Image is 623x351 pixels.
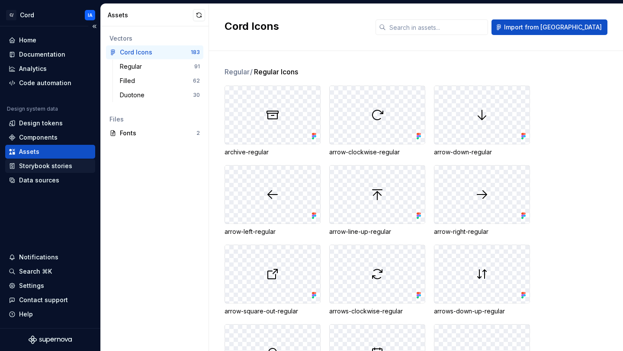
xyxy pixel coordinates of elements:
a: Storybook stories [5,159,95,173]
svg: Supernova Logo [29,335,72,344]
div: Code automation [19,79,71,87]
div: Documentation [19,50,65,59]
input: Search in assets... [386,19,488,35]
div: IA [88,12,93,19]
div: 2 [196,130,200,137]
a: Assets [5,145,95,159]
div: Regular [120,62,145,71]
a: Filled62 [116,74,203,88]
div: 30 [193,92,200,99]
a: Cord Icons183 [106,45,203,59]
div: Settings [19,281,44,290]
div: Files [109,115,200,124]
div: Filled [120,77,138,85]
h2: Cord Icons [225,19,365,33]
div: Notifications [19,253,58,262]
div: arrow-clockwise-regular [329,148,425,156]
a: Data sources [5,173,95,187]
button: Notifications [5,250,95,264]
button: Search ⌘K [5,265,95,278]
span: Regular Icons [254,67,298,77]
div: 183 [191,49,200,56]
a: Code automation [5,76,95,90]
div: Cord Icons [120,48,152,57]
div: C/ [6,10,16,20]
div: arrow-down-regular [434,148,530,156]
a: Analytics [5,62,95,76]
div: Storybook stories [19,162,72,170]
div: Assets [19,147,39,156]
div: arrow-line-up-regular [329,227,425,236]
div: arrow-right-regular [434,227,530,236]
span: Import from [GEOGRAPHIC_DATA] [504,23,602,32]
a: Fonts2 [106,126,203,140]
div: Contact support [19,296,68,304]
div: 62 [193,77,200,84]
div: Home [19,36,36,45]
div: Assets [108,11,193,19]
button: Import from [GEOGRAPHIC_DATA] [491,19,607,35]
span: Regular [225,67,253,77]
div: Design system data [7,105,58,112]
span: / [250,67,253,76]
a: Design tokens [5,116,95,130]
a: Regular91 [116,60,203,73]
button: Contact support [5,293,95,307]
div: archive-regular [225,148,321,156]
a: Home [5,33,95,47]
a: Documentation [5,48,95,61]
div: 91 [194,63,200,70]
div: arrows-clockwise-regular [329,307,425,316]
div: Cord [20,11,34,19]
a: Duotone30 [116,88,203,102]
button: Help [5,307,95,321]
a: Components [5,131,95,144]
div: Data sources [19,176,59,185]
div: Analytics [19,64,47,73]
div: Components [19,133,58,142]
button: C/CordIA [2,6,99,24]
div: Design tokens [19,119,63,128]
div: arrow-left-regular [225,227,321,236]
a: Settings [5,279,95,293]
div: Search ⌘K [19,267,52,276]
div: Fonts [120,129,196,137]
div: arrows-down-up-regular [434,307,530,316]
div: arrow-square-out-regular [225,307,321,316]
div: Duotone [120,91,148,99]
button: Collapse sidebar [88,20,100,32]
div: Help [19,310,33,319]
div: Vectors [109,34,200,43]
